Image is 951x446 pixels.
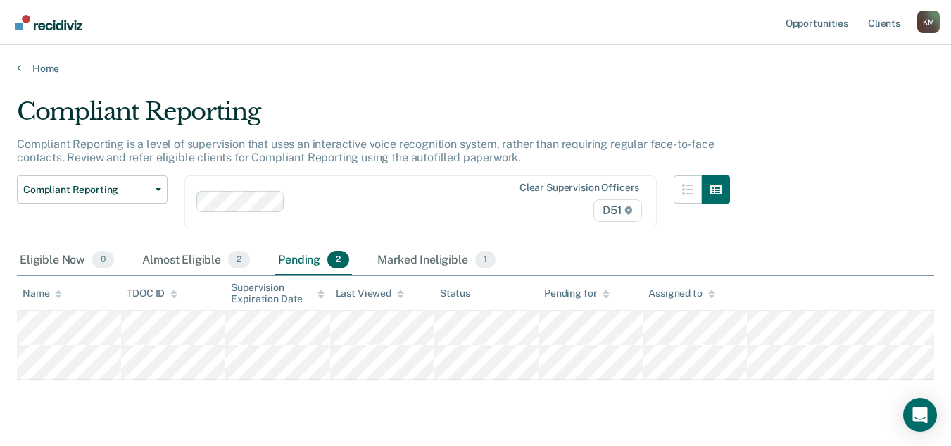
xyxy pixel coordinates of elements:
div: Supervision Expiration Date [231,282,324,306]
span: D51 [593,199,642,222]
div: Clear supervision officers [519,182,639,194]
button: Compliant Reporting [17,175,168,204]
div: Pending for [544,287,610,299]
div: Status [440,287,470,299]
div: Last Viewed [336,287,404,299]
img: Recidiviz [15,15,82,30]
div: Open Intercom Messenger [903,398,937,432]
span: 2 [327,251,349,269]
a: Home [17,62,934,75]
span: 0 [92,251,114,269]
div: Compliant Reporting [17,97,730,137]
span: Compliant Reporting [23,184,150,196]
div: TDOC ID [127,287,177,299]
span: 2 [228,251,250,269]
div: Name [23,287,62,299]
div: K M [917,11,940,33]
span: 1 [475,251,496,269]
div: Assigned to [648,287,714,299]
p: Compliant Reporting is a level of supervision that uses an interactive voice recognition system, ... [17,137,714,164]
div: Pending2 [275,245,352,276]
button: Profile dropdown button [917,11,940,33]
div: Marked Ineligible1 [374,245,498,276]
div: Eligible Now0 [17,245,117,276]
div: Almost Eligible2 [139,245,253,276]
